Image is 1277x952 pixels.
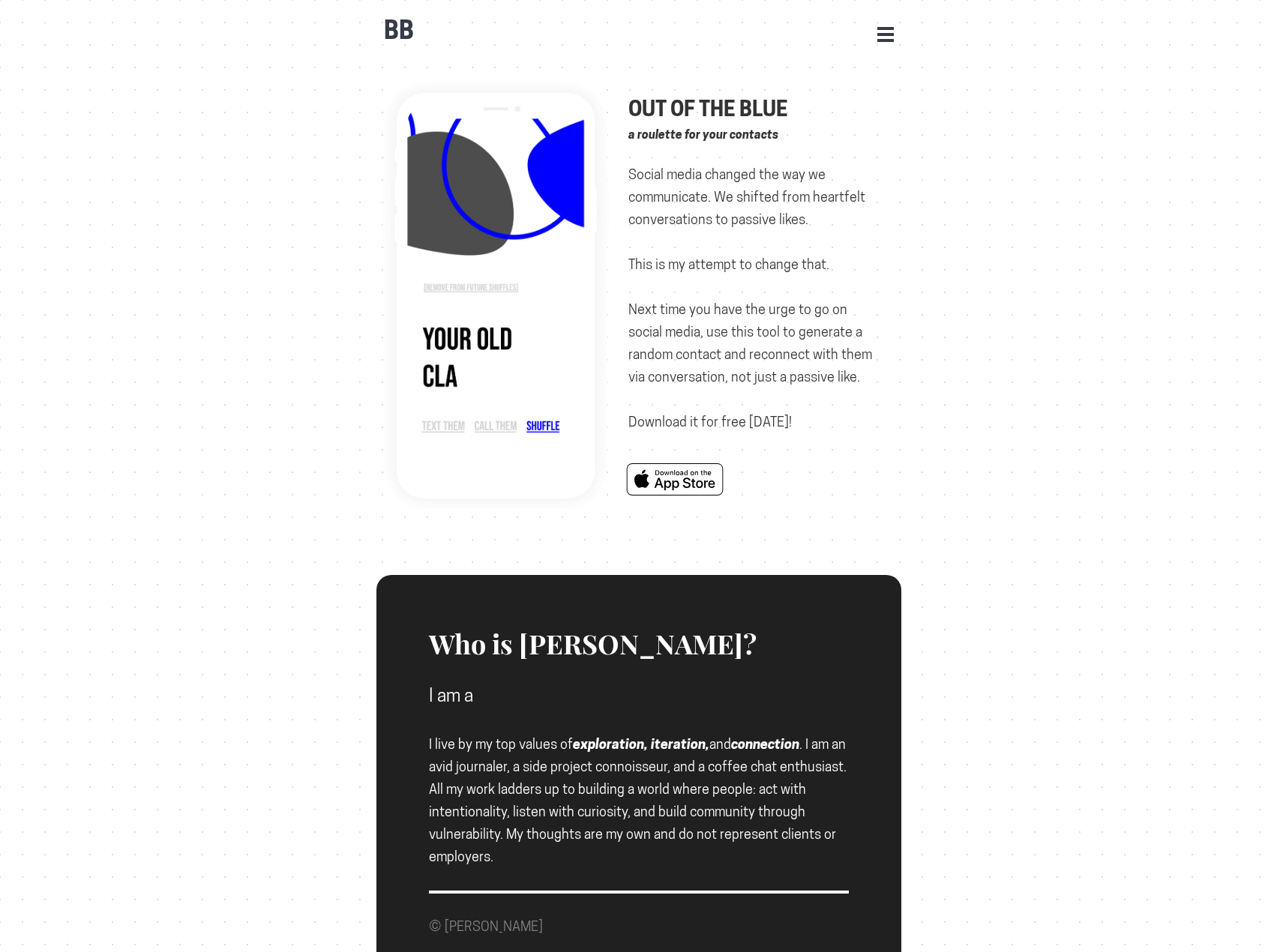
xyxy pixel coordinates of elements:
[573,736,709,752] b: exploration, iteration,
[429,575,849,659] h1: Who is [PERSON_NAME]?
[429,736,847,864] span: I live by my top values of and . I am an avid journaler, a side project connoisseur, and a coffee...
[376,83,613,508] img: ootb-c6321cfb4d854f9e17c35f3e8b8b2d1e.gif
[613,463,736,495] img: Download on the App Store
[628,166,872,430] span: Social media changed the way we communicate. We shifted from heartfelt conversations to passive l...
[877,27,894,40] button: Open Menu
[429,681,849,711] p: I am a
[731,736,799,752] b: connection
[628,83,883,121] h2: Out of the Blue
[429,915,543,938] p: © [PERSON_NAME]
[628,127,778,142] i: a roulette for your contacts
[384,16,414,45] b: BB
